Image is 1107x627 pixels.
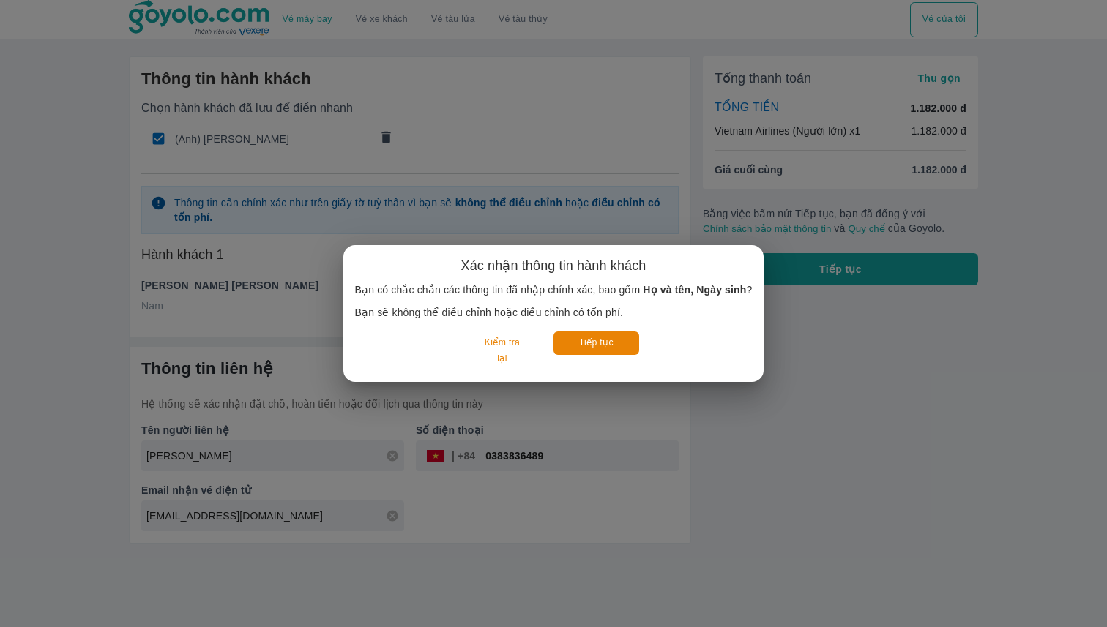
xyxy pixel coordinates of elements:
[461,257,646,274] h6: Xác nhận thông tin hành khách
[355,282,753,297] p: Bạn có chắc chắn các thông tin đã nhập chính xác, bao gồm ?
[643,284,746,296] b: Họ và tên, Ngày sinh
[553,331,639,354] button: Tiếp tục
[468,331,536,370] button: Kiểm tra lại
[355,305,753,320] p: Bạn sẽ không thể điều chỉnh hoặc điều chỉnh có tốn phí.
